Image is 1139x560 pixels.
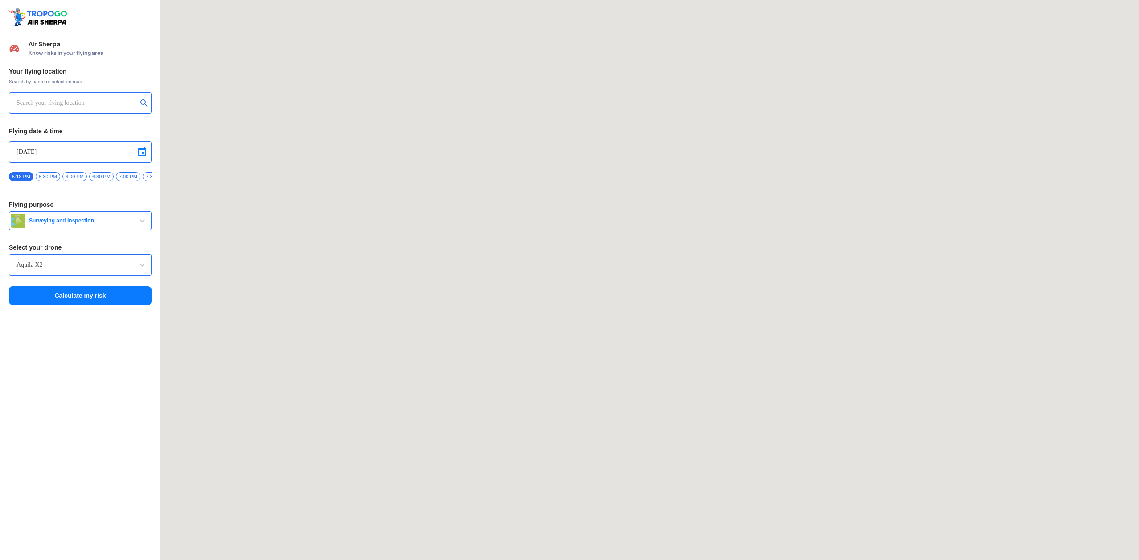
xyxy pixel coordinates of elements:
[62,172,87,181] span: 6:00 PM
[11,214,25,228] img: survey.png
[89,172,114,181] span: 6:30 PM
[16,98,137,108] input: Search your flying location
[143,172,167,181] span: 7:30 PM
[7,7,70,27] img: ic_tgdronemaps.svg
[29,49,152,57] span: Know risks in your flying area
[25,217,137,224] span: Surveying and Inspection
[9,68,152,74] h3: Your flying location
[9,128,152,134] h3: Flying date & time
[16,259,144,270] input: Search by name or Brand
[9,286,152,305] button: Calculate my risk
[9,244,152,251] h3: Select your drone
[116,172,140,181] span: 7:00 PM
[36,172,60,181] span: 5:30 PM
[16,147,144,157] input: Select Date
[9,43,20,54] img: Risk Scores
[9,211,152,230] button: Surveying and Inspection
[9,78,152,85] span: Search by name or select on map
[9,172,33,181] span: 5:18 PM
[9,202,152,208] h3: Flying purpose
[29,41,152,48] span: Air Sherpa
